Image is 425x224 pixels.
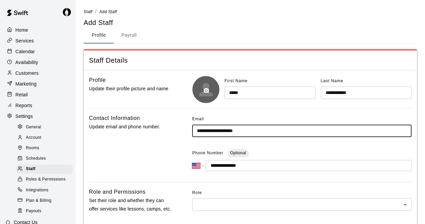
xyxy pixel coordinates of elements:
a: Integrations [16,185,76,195]
a: Plan & Billing [16,195,76,206]
div: General [16,123,73,132]
p: Update their profile picture and name [89,85,173,93]
span: Plan & Billing [26,197,51,204]
button: Payroll [114,27,144,43]
h6: Contact Information [89,114,140,123]
span: Payouts [26,208,41,215]
div: Integrations [16,186,73,195]
a: Availability [5,57,70,67]
nav: breadcrumb [84,8,417,15]
p: Services [15,37,34,44]
a: Reports [5,100,70,110]
div: Plan & Billing [16,196,73,205]
span: Phone Number [192,148,223,159]
a: Customers [5,68,70,78]
p: Settings [15,113,33,120]
div: Roles & Permissions [16,175,73,184]
div: Account [16,133,73,142]
p: Retail [15,91,28,98]
div: Schedules [16,154,73,163]
p: Marketing [15,81,37,87]
p: Reports [15,102,32,109]
a: Payouts [16,206,76,216]
p: Availability [15,59,38,66]
a: Calendar [5,46,70,57]
p: Calendar [15,48,35,55]
p: Home [15,27,28,33]
a: Retail [5,90,70,100]
span: Add Staff [99,9,117,14]
div: Staff [16,164,73,174]
span: Account [26,134,41,141]
span: Optional [230,151,246,155]
p: Customers [15,70,39,76]
p: Set their role and whether they can offer services like lessons, camps, etc. [89,196,173,213]
div: Payouts [16,206,73,216]
a: Services [5,36,70,46]
span: Roles & Permissions [26,176,66,183]
span: Staff [26,166,36,172]
a: Schedules [16,154,76,164]
img: Travis Hamilton [63,8,71,16]
span: Email [192,114,204,125]
p: Update email and phone number. [89,123,173,131]
span: Rooms [26,145,39,152]
a: Staff [84,9,92,14]
a: Rooms [16,143,76,154]
span: General [26,124,41,131]
h5: Add Staff [84,18,113,27]
a: Home [5,25,70,35]
a: Settings [5,111,70,121]
span: Role [192,188,412,198]
a: General [16,122,76,132]
button: Profile [84,27,114,43]
span: Integrations [26,187,49,194]
span: First Name [224,78,248,83]
div: Travis Hamilton [61,5,76,19]
a: Roles & Permissions [16,174,76,185]
h6: Profile [89,76,106,85]
span: Last Name [321,78,343,83]
span: Schedules [26,155,46,162]
li: / [95,8,96,15]
a: Staff [16,164,76,174]
div: Rooms [16,143,73,153]
div: staff form tabs [84,27,417,43]
a: Account [16,132,76,143]
h6: Role and Permissions [89,188,145,196]
a: Marketing [5,79,70,89]
span: Staff Details [89,56,412,65]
